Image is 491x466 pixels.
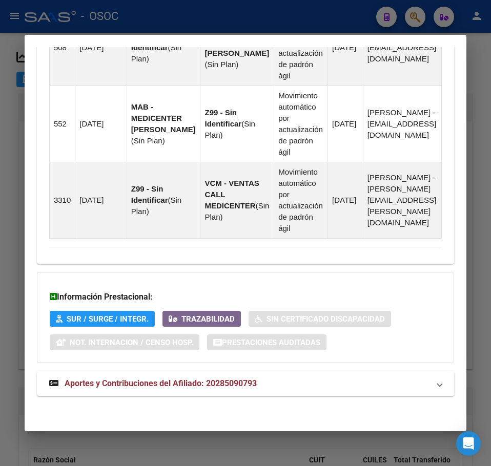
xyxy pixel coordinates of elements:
[131,196,181,216] span: Sin Plan
[363,162,441,238] td: [PERSON_NAME] - [PERSON_NAME][EMAIL_ADDRESS][PERSON_NAME][DOMAIN_NAME]
[134,136,162,145] span: Sin Plan
[204,179,259,210] strong: VCM - VENTAS CALL MEDICENTER
[50,291,441,303] h3: Información Prestacional:
[204,108,241,128] strong: Z99 - Sin Identificar
[456,431,481,456] div: Open Intercom Messenger
[75,9,127,86] td: [DATE]
[363,9,441,86] td: [PERSON_NAME] - [EMAIL_ADDRESS][DOMAIN_NAME]
[127,162,200,238] td: ( )
[328,162,363,238] td: [DATE]
[207,334,326,350] button: Prestaciones Auditadas
[249,311,391,327] button: Sin Certificado Discapacidad
[162,311,241,327] button: Trazabilidad
[50,334,199,350] button: Not. Internacion / Censo Hosp.
[363,86,441,162] td: [PERSON_NAME] - [EMAIL_ADDRESS][DOMAIN_NAME]
[131,184,168,204] strong: Z99 - Sin Identificar
[131,32,168,52] strong: Z99 - Sin Identificar
[75,86,127,162] td: [DATE]
[328,9,363,86] td: [DATE]
[200,86,274,162] td: ( )
[267,314,385,324] span: Sin Certificado Discapacidad
[200,9,274,86] td: ( )
[200,162,274,238] td: ( )
[127,86,200,162] td: ( )
[49,86,75,162] td: 552
[49,9,75,86] td: 508
[65,378,257,388] span: Aportes y Contribuciones del Afiliado: 20285090793
[75,162,127,238] td: [DATE]
[37,371,454,396] mat-expansion-panel-header: Aportes y Contribuciones del Afiliado: 20285090793
[70,338,193,347] span: Not. Internacion / Censo Hosp.
[131,102,196,134] strong: MAB - MEDICENTER [PERSON_NAME]
[274,162,328,238] td: Movimiento automático por actualización de padrón ágil
[207,60,236,69] span: Sin Plan
[204,119,255,139] span: Sin Plan
[127,9,200,86] td: ( )
[181,314,235,324] span: Trazabilidad
[328,86,363,162] td: [DATE]
[222,338,320,347] span: Prestaciones Auditadas
[49,162,75,238] td: 3310
[131,43,181,63] span: Sin Plan
[274,9,328,86] td: Movimiento automático por actualización de padrón ágil
[204,201,269,221] span: Sin Plan
[204,26,269,57] strong: MAB - MEDICENTER [PERSON_NAME]
[67,314,149,324] span: SUR / SURGE / INTEGR.
[274,86,328,162] td: Movimiento automático por actualización de padrón ágil
[50,311,155,327] button: SUR / SURGE / INTEGR.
